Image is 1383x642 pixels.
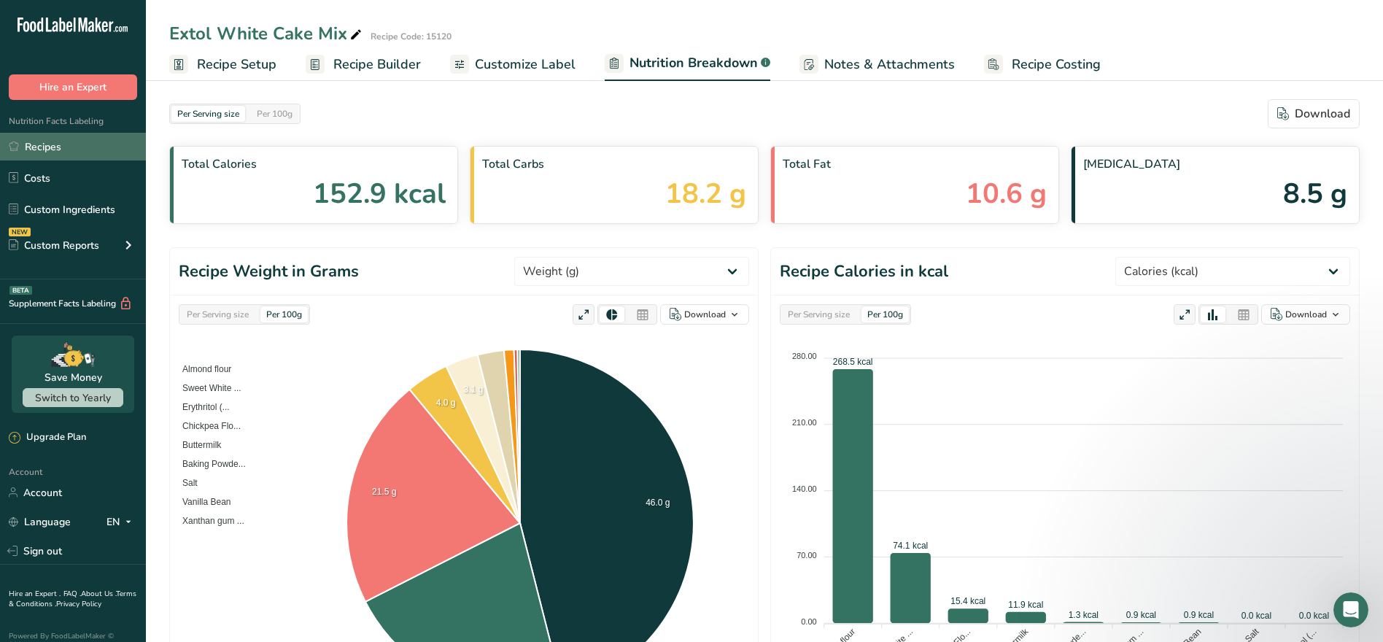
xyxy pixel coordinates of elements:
div: Per 100g [251,106,298,122]
button: Hire an Expert [9,74,137,100]
div: Download [1277,105,1350,123]
div: NEW [9,228,31,236]
div: Download [684,308,726,321]
div: Download [1285,308,1327,321]
h1: Recipe Calories in kcal [780,260,948,284]
div: Extol White Cake Mix [169,20,365,47]
span: [MEDICAL_DATA] [1083,155,1347,173]
span: Salt [171,478,198,488]
button: Gif picker [46,478,58,490]
span: 18.2 g [665,173,746,214]
tspan: 210.00 [792,418,817,427]
div: Not sure which plan suits your needs?Let’s chat!Food • [DATE] [12,84,230,137]
div: Per Serving size [171,106,245,122]
a: Nutrition Breakdown [605,47,770,82]
a: Customize Label [450,48,576,81]
div: Profile image for Food [42,8,65,31]
span: Recipe Builder [333,55,421,74]
span: Sweet White ... [171,383,241,393]
button: Switch to Yearly [23,388,123,407]
button: Download [1268,99,1360,128]
span: Recipe Setup [197,55,276,74]
div: Per Serving size [782,306,856,322]
button: Upload attachment [69,478,81,490]
div: Recipe Code: 15120 [371,30,452,43]
button: Start recording [93,478,104,490]
a: Privacy Policy [56,599,101,609]
tspan: 0.00 [801,617,816,626]
h1: Food [71,7,98,18]
a: About Us . [81,589,116,599]
span: Notes & Attachments [824,55,955,74]
span: Almond flour [171,364,231,374]
div: Custom Reports [9,238,99,253]
tspan: 140.00 [792,484,817,493]
span: Nutrition Breakdown [629,53,758,73]
div: Save Money [44,370,102,385]
div: Per 100g [861,306,909,322]
iframe: Intercom live chat [1333,592,1368,627]
span: Buttermilk [171,440,221,450]
span: Total Calories [182,155,446,173]
a: Language [9,509,71,535]
span: 152.9 kcal [313,173,446,214]
div: Per Serving size [181,306,255,322]
a: Terms & Conditions . [9,589,136,609]
div: Food says… [12,84,280,169]
span: 10.6 g [966,173,1047,214]
div: Let’s chat! [23,115,218,129]
p: Active [DATE] [71,18,135,33]
a: Notes & Attachments [799,48,955,81]
span: 8.5 g [1283,173,1347,214]
span: Baking Powde... [171,459,246,469]
button: Home [228,6,256,34]
button: Send a message… [250,472,274,495]
div: Close [256,6,282,32]
button: Download [660,304,749,325]
span: Switch to Yearly [35,391,111,405]
div: Not sure which plan suits your needs? [23,93,218,107]
a: FAQ . [63,589,81,599]
a: Recipe Setup [169,48,276,81]
button: Emoji picker [23,478,34,490]
span: Vanilla Bean [171,497,231,507]
div: BETA [9,286,32,295]
textarea: Message… [12,447,279,472]
tspan: 70.00 [797,551,817,560]
button: go back [9,6,37,34]
span: Xanthan gum ... [171,516,244,526]
span: Total Fat [783,155,1047,173]
a: Recipe Builder [306,48,421,81]
div: Per 100g [260,306,308,322]
div: EN [106,513,137,530]
a: Recipe Costing [984,48,1101,81]
h1: Recipe Weight in Grams [179,260,359,284]
button: Download [1261,304,1350,325]
span: Chickpea Flo... [171,421,241,431]
a: Hire an Expert . [9,589,61,599]
span: Total Carbs [482,155,746,173]
div: Upgrade Plan [9,430,86,445]
div: Food • [DATE] [23,140,85,149]
span: Recipe Costing [1012,55,1101,74]
span: Erythritol (... [171,402,230,412]
tspan: 280.00 [792,352,817,360]
span: Customize Label [475,55,576,74]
